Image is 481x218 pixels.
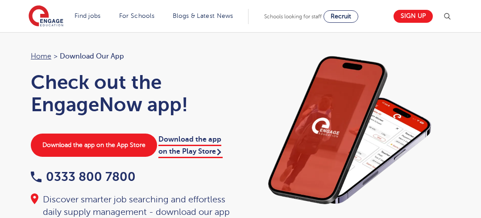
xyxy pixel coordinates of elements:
[331,13,351,20] span: Recruit
[31,134,157,157] a: Download the app on the App Store
[54,52,58,60] span: >
[323,10,358,23] a: Recruit
[394,10,433,23] a: Sign up
[60,50,124,62] span: Download our app
[31,50,232,62] nav: breadcrumb
[31,170,136,184] a: 0333 800 7800
[29,5,63,28] img: Engage Education
[75,13,101,19] a: Find jobs
[158,135,223,158] a: Download the app on the Play Store
[31,71,232,116] h1: Check out the EngageNow app!
[119,13,154,19] a: For Schools
[31,52,51,60] a: Home
[173,13,233,19] a: Blogs & Latest News
[264,13,322,20] span: Schools looking for staff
